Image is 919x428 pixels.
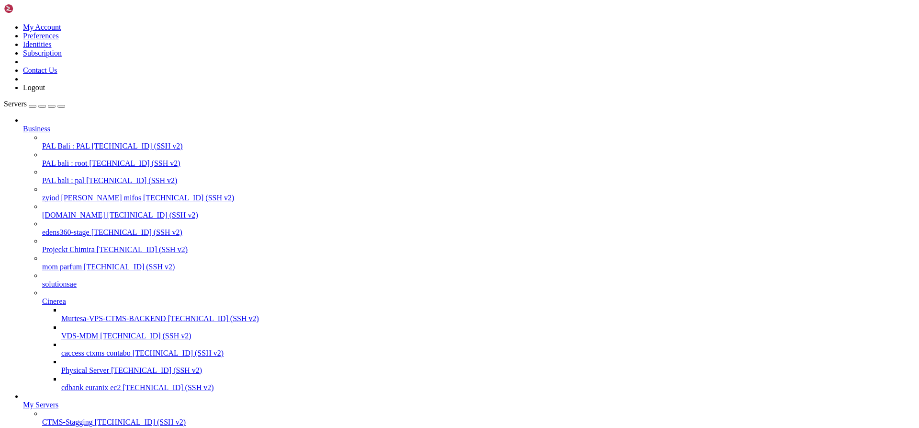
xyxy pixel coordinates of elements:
[23,125,915,133] a: Business
[4,100,65,108] a: Servers
[61,314,915,323] a: Murtesa-VPS-CTMS-BACKEND [TECHNICAL_ID] (SSH v2)
[4,4,59,13] img: Shellngn
[23,116,915,392] li: Business
[42,245,95,254] span: Projeckt Chimira
[143,194,234,202] span: [TECHNICAL_ID] (SSH v2)
[133,349,224,357] span: [TECHNICAL_ID] (SSH v2)
[91,228,182,236] span: [TECHNICAL_ID] (SSH v2)
[42,142,915,150] a: PAL Bali : PAL [TECHNICAL_ID] (SSH v2)
[42,263,915,271] a: mom parfum [TECHNICAL_ID] (SSH v2)
[42,409,915,427] li: CTMS-Stagging [TECHNICAL_ID] (SSH v2)
[23,83,45,92] a: Logout
[23,23,61,31] a: My Account
[42,159,87,167] span: PAL bali : root
[42,289,915,392] li: Cinerea
[23,32,59,40] a: Preferences
[123,383,213,392] span: [TECHNICAL_ID] (SSH v2)
[42,185,915,202] li: zyiod [PERSON_NAME] mifos [TECHNICAL_ID] (SSH v2)
[61,349,915,358] a: caccess ctxms contabo [TECHNICAL_ID] (SSH v2)
[42,202,915,220] li: [DOMAIN_NAME] [TECHNICAL_ID] (SSH v2)
[42,228,90,236] span: edens360-stage
[61,349,131,357] span: caccess ctxms contabo
[86,176,177,185] span: [TECHNICAL_ID] (SSH v2)
[42,176,84,185] span: PAL bali : pal
[42,150,915,168] li: PAL bali : root [TECHNICAL_ID] (SSH v2)
[42,168,915,185] li: PAL bali : pal [TECHNICAL_ID] (SSH v2)
[61,314,166,323] span: Murtesa-VPS-CTMS-BACKEND
[61,366,109,374] span: Physical Server
[61,306,915,323] li: Murtesa-VPS-CTMS-BACKEND [TECHNICAL_ID] (SSH v2)
[61,340,915,358] li: caccess ctxms contabo [TECHNICAL_ID] (SSH v2)
[23,49,62,57] a: Subscription
[23,401,915,409] a: My Servers
[23,125,50,133] span: Business
[100,332,191,340] span: [TECHNICAL_ID] (SSH v2)
[84,263,175,271] span: [TECHNICAL_ID] (SSH v2)
[42,237,915,254] li: Projeckt Chimira [TECHNICAL_ID] (SSH v2)
[61,358,915,375] li: Physical Server [TECHNICAL_ID] (SSH v2)
[42,228,915,237] a: edens360-stage [TECHNICAL_ID] (SSH v2)
[61,323,915,340] li: VDS-MDM [TECHNICAL_ID] (SSH v2)
[42,159,915,168] a: PAL bali : root [TECHNICAL_ID] (SSH v2)
[42,280,77,288] span: solutionsae
[42,220,915,237] li: edens360-stage [TECHNICAL_ID] (SSH v2)
[95,418,186,426] span: [TECHNICAL_ID] (SSH v2)
[42,194,141,202] span: zyiod [PERSON_NAME] mifos
[42,254,915,271] li: mom parfum [TECHNICAL_ID] (SSH v2)
[23,40,52,48] a: Identities
[42,133,915,150] li: PAL Bali : PAL [TECHNICAL_ID] (SSH v2)
[42,271,915,289] li: solutionsae
[91,142,182,150] span: [TECHNICAL_ID] (SSH v2)
[42,297,66,305] span: Cinerea
[42,297,915,306] a: Cinerea
[61,366,915,375] a: Physical Server [TECHNICAL_ID] (SSH v2)
[42,245,915,254] a: Projeckt Chimira [TECHNICAL_ID] (SSH v2)
[168,314,259,323] span: [TECHNICAL_ID] (SSH v2)
[111,366,202,374] span: [TECHNICAL_ID] (SSH v2)
[89,159,180,167] span: [TECHNICAL_ID] (SSH v2)
[42,280,915,289] a: solutionsae
[42,418,915,427] a: CTMS-Stagging [TECHNICAL_ID] (SSH v2)
[42,211,915,220] a: [DOMAIN_NAME] [TECHNICAL_ID] (SSH v2)
[61,383,121,392] span: cdbank euranix ec2
[107,211,198,219] span: [TECHNICAL_ID] (SSH v2)
[97,245,188,254] span: [TECHNICAL_ID] (SSH v2)
[42,194,915,202] a: zyiod [PERSON_NAME] mifos [TECHNICAL_ID] (SSH v2)
[23,66,57,74] a: Contact Us
[42,211,105,219] span: [DOMAIN_NAME]
[42,142,90,150] span: PAL Bali : PAL
[61,332,915,340] a: VDS-MDM [TECHNICAL_ID] (SSH v2)
[61,332,98,340] span: VDS-MDM
[42,418,93,426] span: CTMS-Stagging
[42,176,915,185] a: PAL bali : pal [TECHNICAL_ID] (SSH v2)
[42,263,82,271] span: mom parfum
[4,100,27,108] span: Servers
[61,375,915,392] li: cdbank euranix ec2 [TECHNICAL_ID] (SSH v2)
[61,383,915,392] a: cdbank euranix ec2 [TECHNICAL_ID] (SSH v2)
[23,401,58,409] span: My Servers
